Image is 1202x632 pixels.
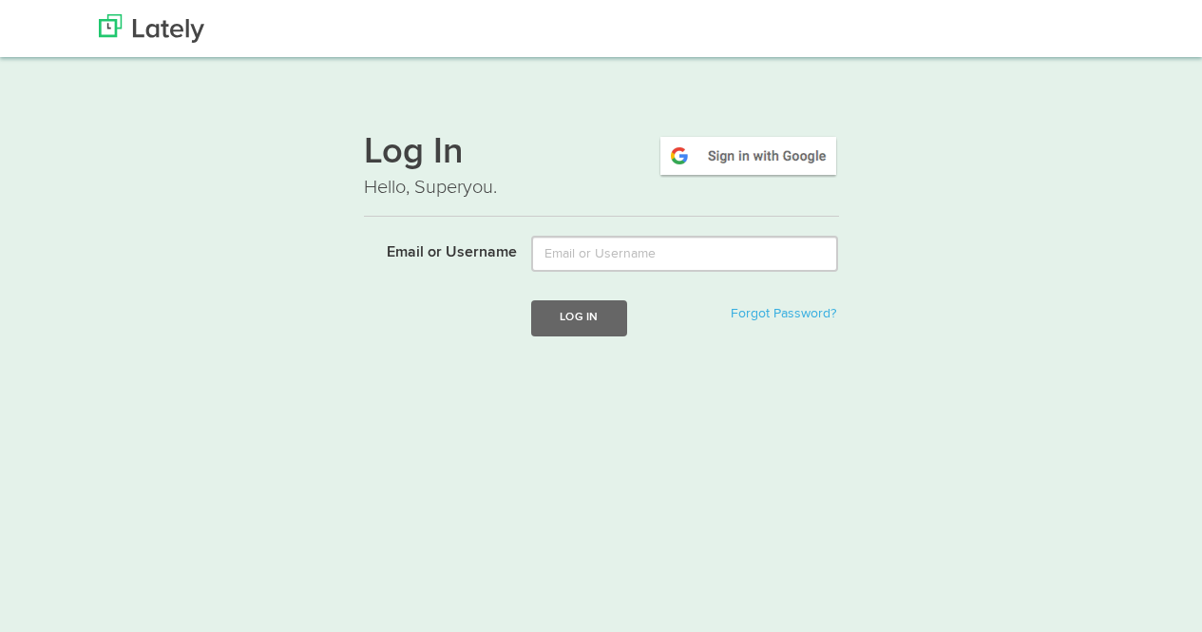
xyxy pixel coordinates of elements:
[531,300,626,335] button: Log In
[531,236,838,272] input: Email or Username
[658,134,839,178] img: google-signin.png
[364,134,839,174] h1: Log In
[350,236,518,264] label: Email or Username
[731,307,836,320] a: Forgot Password?
[364,174,839,201] p: Hello, Superyou.
[99,14,204,43] img: Lately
